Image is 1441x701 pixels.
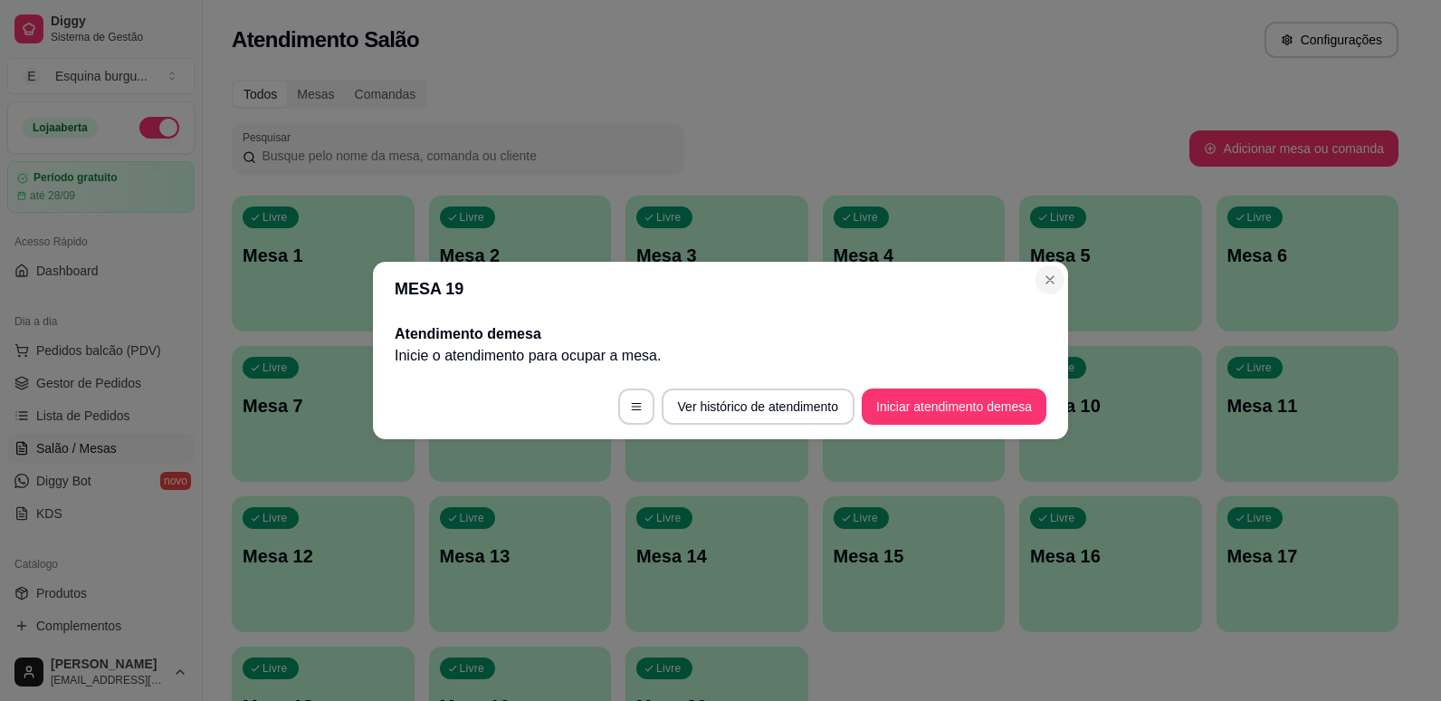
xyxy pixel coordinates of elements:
p: Inicie o atendimento para ocupar a mesa . [395,345,1046,367]
h2: Atendimento de mesa [395,323,1046,345]
header: MESA 19 [373,262,1068,316]
button: Close [1035,265,1064,294]
button: Iniciar atendimento demesa [862,389,1046,425]
button: Ver histórico de atendimento [662,389,854,425]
